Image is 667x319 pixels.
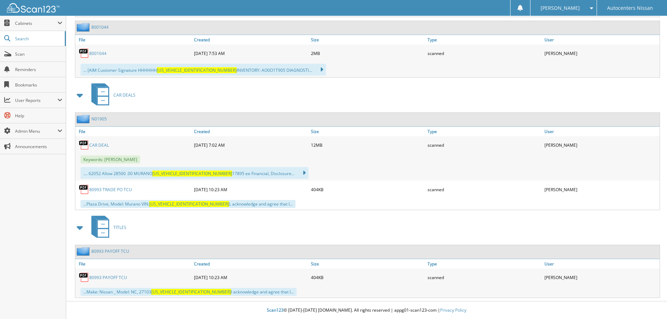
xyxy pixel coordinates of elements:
div: [PERSON_NAME] [543,270,660,284]
div: [DATE] 7:53 AM [192,46,309,60]
a: User [543,259,660,269]
div: © [DATE]-[DATE] [DOMAIN_NAME]. All rights reserved | appg01-scan123-com | [66,302,667,319]
span: [PERSON_NAME] [541,6,580,10]
img: folder2.png [77,23,91,32]
a: 80993 PAYOFF TCU [91,248,129,254]
a: File [75,259,192,269]
span: TITLES [113,224,126,230]
span: Cabinets [15,20,57,26]
span: Help [15,113,62,119]
a: Type [426,35,543,44]
a: 8001044 [89,50,106,56]
a: 80993 TRADE PO TCU [89,187,132,193]
img: PDF.png [79,272,89,283]
span: [US_VEHICLE_IDENTIFICATION_NUMBER] [151,289,231,295]
div: 2MB [309,46,426,60]
span: Admin Menu [15,128,57,134]
a: Type [426,127,543,136]
a: Created [192,35,309,44]
div: scanned [426,270,543,284]
div: 12MB [309,138,426,152]
img: PDF.png [79,48,89,58]
span: User Reports [15,97,57,103]
img: folder2.png [77,115,91,123]
div: scanned [426,182,543,196]
a: User [543,35,660,44]
a: TITLES [87,214,126,241]
img: folder2.png [77,247,91,256]
a: CAR DEALS [87,81,136,109]
a: Created [192,259,309,269]
img: scan123-logo-white.svg [7,3,60,13]
span: Scan123 [267,307,284,313]
div: 404KB [309,270,426,284]
span: Search [15,36,61,42]
a: N01905 [91,116,107,122]
a: Created [192,127,309,136]
img: PDF.png [79,140,89,150]
div: scanned [426,46,543,60]
a: User [543,127,660,136]
span: Autocenters Nissan [607,6,653,10]
div: [PERSON_NAME] [543,182,660,196]
a: 8001044 [91,24,109,30]
div: ...Plaza Drive, Model: Murano VIN: L acknowledge and agree that I... [81,200,296,208]
iframe: Chat Widget [632,285,667,319]
div: [PERSON_NAME] [543,46,660,60]
a: 80993 PAYOFF TCU [89,275,127,280]
a: Type [426,259,543,269]
a: Size [309,127,426,136]
div: 404KB [309,182,426,196]
span: CAR DEALS [113,92,136,98]
span: [US_VEHICLE_IDENTIFICATION_NUMBER] [149,201,229,207]
span: Announcements [15,144,62,150]
span: [US_VEHICLE_IDENTIFICATION_NUMBER] [152,171,232,176]
div: [DATE] 10:23 AM [192,270,309,284]
a: File [75,35,192,44]
span: Keywords: [PERSON_NAME] [81,155,140,164]
div: [PERSON_NAME] [543,138,660,152]
a: File [75,127,192,136]
div: scanned [426,138,543,152]
span: [US_VEHICLE_IDENTIFICATION_NUMBER] [157,67,237,73]
div: ... [AIM Customer Signature HHHHHH INVENTORY: AO0O1T905 DIAGNOSTI... [81,64,326,76]
a: Size [309,35,426,44]
div: ...Make: Nissan _ Model: NC, 27103 I acknowledge and agree that I... [81,288,297,296]
a: Privacy Policy [440,307,466,313]
span: Scan [15,51,62,57]
a: CAR DEAL [89,142,109,148]
span: Reminders [15,67,62,72]
div: [DATE] 10:23 AM [192,182,309,196]
div: .... 62052 Allow 28500 .00 MURANO 17895 ee Financial, Disclosure... [81,167,308,179]
img: PDF.png [79,184,89,195]
div: [DATE] 7:02 AM [192,138,309,152]
a: Size [309,259,426,269]
span: Bookmarks [15,82,62,88]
